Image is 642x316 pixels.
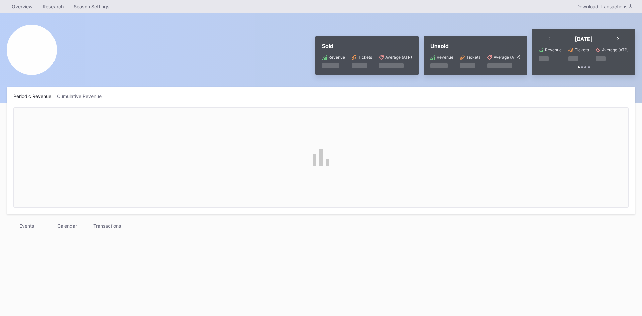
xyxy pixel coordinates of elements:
div: Average (ATP) [494,55,520,60]
div: Events [7,221,47,231]
div: Revenue [437,55,453,60]
a: Research [38,2,69,11]
div: Download Transactions [576,4,632,9]
a: Season Settings [69,2,115,11]
div: [DATE] [575,36,593,42]
div: Transactions [87,221,127,231]
div: Calendar [47,221,87,231]
div: Periodic Revenue [13,93,57,99]
div: Tickets [575,47,589,52]
button: Download Transactions [573,2,635,11]
div: Cumulative Revenue [57,93,107,99]
div: Unsold [430,43,520,49]
div: Average (ATP) [385,55,412,60]
div: Tickets [358,55,372,60]
div: Tickets [466,55,480,60]
div: Revenue [545,47,562,52]
a: Overview [7,2,38,11]
div: Sold [322,43,412,49]
div: Average (ATP) [602,47,629,52]
div: Revenue [328,55,345,60]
